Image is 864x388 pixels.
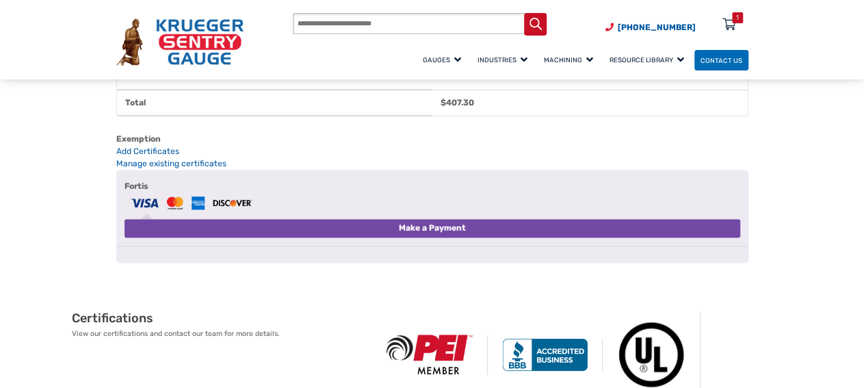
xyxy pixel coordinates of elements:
a: Manage existing certificates [116,159,226,168]
h2: Certifications [72,311,372,326]
span: Resource Library [610,56,684,64]
a: Contact Us [694,50,748,71]
a: Add Certificates [116,145,748,157]
div: 1 [736,12,739,23]
span: Gauges [423,56,461,64]
a: Resource Library [603,48,694,72]
img: PEI Member [372,335,488,374]
img: BBB [488,338,603,371]
span: $ [441,98,446,107]
img: Krueger Sentry Gauge [116,18,244,66]
button: Make a Payment [125,219,740,237]
label: Fortis [125,178,740,211]
a: Gauges [417,48,471,72]
a: Machining [538,48,603,72]
th: Total [117,90,432,116]
p: View our certifications and contact our team for more details. [72,328,372,339]
a: Phone Number (920) 434-8860 [605,21,696,34]
bdi: 407.30 [441,98,474,107]
b: Exemption [116,134,161,144]
a: Industries [471,48,538,72]
span: [PHONE_NUMBER] [618,23,696,32]
span: Contact Us [701,56,742,64]
span: Industries [477,56,527,64]
span: Machining [544,56,593,64]
img: Fortis [129,194,254,211]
